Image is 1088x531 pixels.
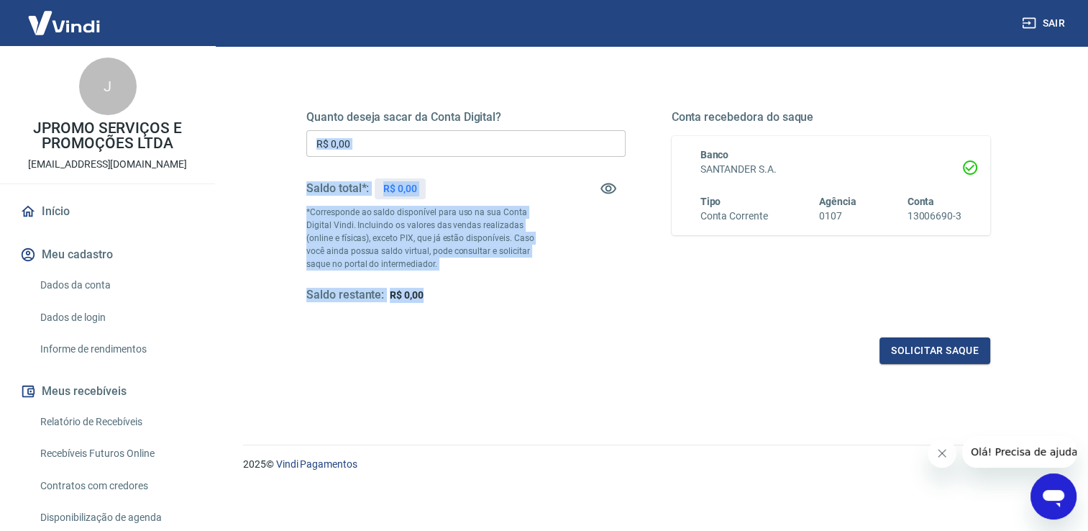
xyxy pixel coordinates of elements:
img: Vindi [17,1,111,45]
p: R$ 0,00 [383,181,417,196]
iframe: Fechar mensagem [928,439,956,468]
a: Dados de login [35,303,198,332]
a: Contratos com credores [35,471,198,501]
p: 2025 © [243,457,1053,472]
button: Sair [1019,10,1071,37]
p: [EMAIL_ADDRESS][DOMAIN_NAME] [28,157,187,172]
span: Olá! Precisa de ajuda? [9,10,121,22]
h5: Saldo total*: [306,181,369,196]
h5: Quanto deseja sacar da Conta Digital? [306,110,626,124]
a: Vindi Pagamentos [276,458,357,470]
h5: Saldo restante: [306,288,384,303]
a: Dados da conta [35,271,198,300]
p: JPROMO SERVIÇOS E PROMOÇÕES LTDA [12,121,204,151]
a: Início [17,196,198,227]
span: Banco [700,149,729,160]
h6: 0107 [819,209,856,224]
span: R$ 0,00 [390,289,424,301]
span: Agência [819,196,856,207]
h5: Conta recebedora do saque [672,110,991,124]
a: Informe de rendimentos [35,335,198,364]
div: J [79,58,137,115]
h6: Conta Corrente [700,209,768,224]
h6: SANTANDER S.A. [700,162,962,177]
a: Relatório de Recebíveis [35,407,198,437]
span: Tipo [700,196,721,207]
p: *Corresponde ao saldo disponível para uso na sua Conta Digital Vindi. Incluindo os valores das ve... [306,206,546,271]
a: Recebíveis Futuros Online [35,439,198,468]
button: Meu cadastro [17,239,198,271]
button: Meus recebíveis [17,376,198,407]
button: Solicitar saque [879,337,990,364]
h6: 13006690-3 [907,209,961,224]
span: Conta [907,196,934,207]
iframe: Botão para abrir a janela de mensagens [1030,473,1076,519]
iframe: Mensagem da empresa [962,436,1076,468]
